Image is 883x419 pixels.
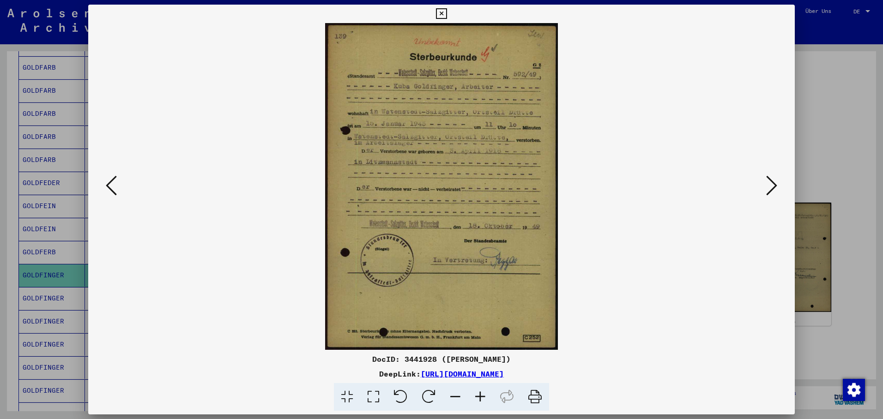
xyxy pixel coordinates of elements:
[842,378,865,401] div: Zustimmung ändern
[421,369,504,378] a: [URL][DOMAIN_NAME]
[120,23,763,350] img: 001.jpg
[88,368,795,379] div: DeepLink:
[88,353,795,365] div: DocID: 3441928 ([PERSON_NAME])
[843,379,865,401] img: Zustimmung ändern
